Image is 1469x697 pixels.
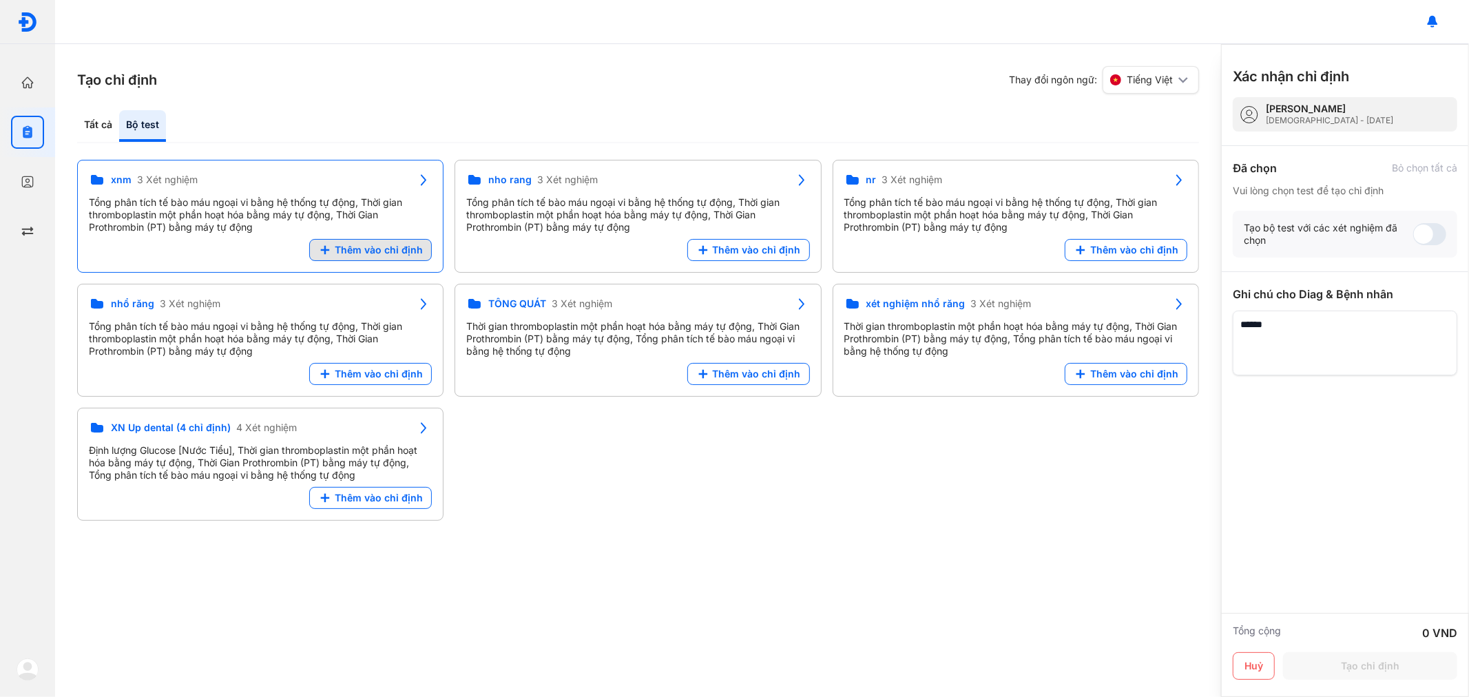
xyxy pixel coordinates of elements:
div: Định lượng Glucose [Nước Tiểu], Thời gian thromboplastin một phần hoạt hóa bằng máy tự động, Thời... [89,444,432,481]
div: Tất cả [77,110,119,142]
span: Thêm vào chỉ định [713,244,801,256]
button: Thêm vào chỉ định [309,487,432,509]
button: Thêm vào chỉ định [687,239,810,261]
span: nho rang [488,174,532,186]
span: nhổ răng [111,298,154,310]
div: Thời gian thromboplastin một phần hoạt hóa bằng máy tự động, Thời Gian Prothrombin (PT) bằng máy ... [844,320,1187,357]
span: Thêm vào chỉ định [335,244,423,256]
span: 3 Xét nghiệm [552,298,612,310]
span: 3 Xét nghiệm [882,174,943,186]
span: nr [866,174,877,186]
div: Bỏ chọn tất cả [1392,162,1457,174]
span: xét nghiệm nhổ răng [866,298,966,310]
button: Thêm vào chỉ định [1065,363,1187,385]
button: Huỷ [1233,652,1275,680]
div: Thời gian thromboplastin một phần hoạt hóa bằng máy tự động, Thời Gian Prothrombin (PT) bằng máy ... [466,320,809,357]
span: Thêm vào chỉ định [1090,244,1178,256]
span: 3 Xét nghiệm [137,174,198,186]
div: Bộ test [119,110,166,142]
div: Tổng phân tích tế bào máu ngoại vi bằng hệ thống tự động, Thời gian thromboplastin một phần hoạt ... [89,320,432,357]
div: Vui lòng chọn test để tạo chỉ định [1233,185,1457,197]
span: Thêm vào chỉ định [335,492,423,504]
button: Thêm vào chỉ định [309,239,432,261]
span: 3 Xét nghiệm [160,298,220,310]
div: Thay đổi ngôn ngữ: [1009,66,1199,94]
span: 3 Xét nghiệm [537,174,598,186]
div: Tổng cộng [1233,625,1281,641]
div: [DEMOGRAPHIC_DATA] - [DATE] [1266,115,1393,126]
div: Tổng phân tích tế bào máu ngoại vi bằng hệ thống tự động, Thời gian thromboplastin một phần hoạt ... [466,196,809,233]
div: 0 VND [1422,625,1457,641]
div: Tạo bộ test với các xét nghiệm đã chọn [1244,222,1413,247]
span: Thêm vào chỉ định [1090,368,1178,380]
img: logo [17,658,39,680]
span: 3 Xét nghiệm [971,298,1032,310]
div: Tổng phân tích tế bào máu ngoại vi bằng hệ thống tự động, Thời gian thromboplastin một phần hoạt ... [89,196,432,233]
button: Thêm vào chỉ định [687,363,810,385]
img: logo [17,12,38,32]
div: Đã chọn [1233,160,1277,176]
span: xnm [111,174,132,186]
h3: Tạo chỉ định [77,70,157,90]
span: Thêm vào chỉ định [713,368,801,380]
span: Thêm vào chỉ định [335,368,423,380]
div: Tổng phân tích tế bào máu ngoại vi bằng hệ thống tự động, Thời gian thromboplastin một phần hoạt ... [844,196,1187,233]
div: [PERSON_NAME] [1266,103,1393,115]
span: 4 Xét nghiệm [236,422,297,434]
span: XN Up dental (4 chỉ định) [111,422,231,434]
h3: Xác nhận chỉ định [1233,67,1349,86]
button: Tạo chỉ định [1283,652,1457,680]
div: Ghi chú cho Diag & Bệnh nhân [1233,286,1457,302]
button: Thêm vào chỉ định [309,363,432,385]
span: TỔNG QUÁT [488,298,546,310]
button: Thêm vào chỉ định [1065,239,1187,261]
span: Tiếng Việt [1127,74,1173,86]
